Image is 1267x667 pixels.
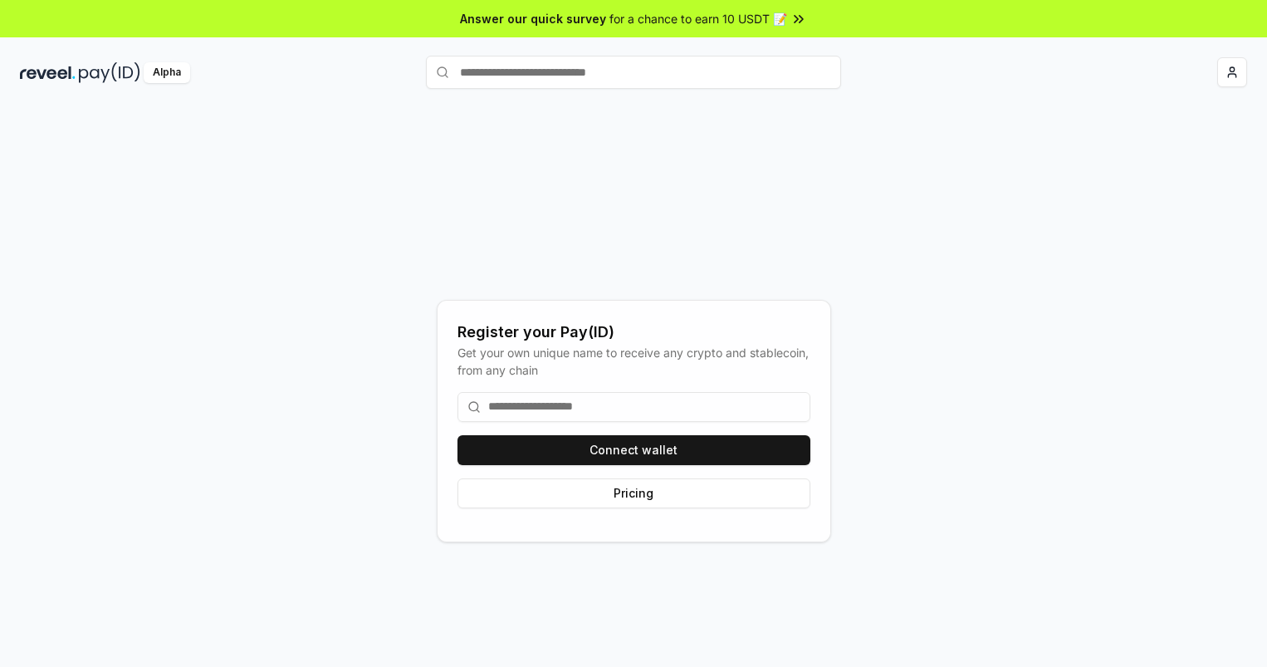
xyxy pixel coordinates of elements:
img: pay_id [79,62,140,83]
img: reveel_dark [20,62,76,83]
div: Get your own unique name to receive any crypto and stablecoin, from any chain [457,344,810,379]
span: Answer our quick survey [460,10,606,27]
span: for a chance to earn 10 USDT 📝 [609,10,787,27]
div: Register your Pay(ID) [457,321,810,344]
button: Pricing [457,478,810,508]
button: Connect wallet [457,435,810,465]
div: Alpha [144,62,190,83]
